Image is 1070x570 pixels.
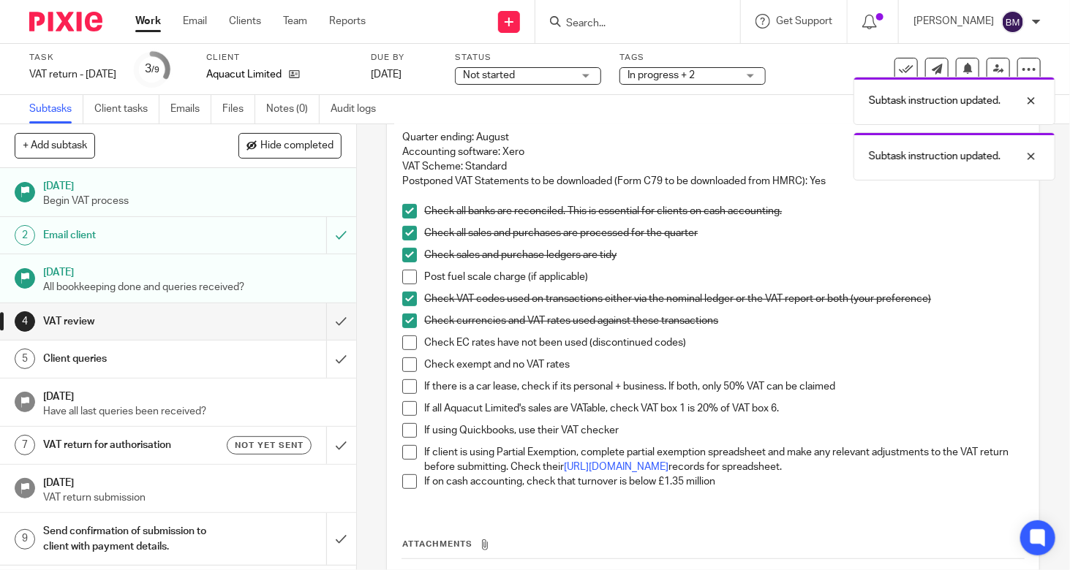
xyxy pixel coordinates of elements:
p: VAT return submission [43,490,342,505]
div: 4 [15,311,35,332]
a: Team [283,14,307,28]
div: 7 [15,435,35,455]
small: /9 [151,66,159,74]
p: Check sales and purchase ledgers are tidy [424,248,1024,262]
p: Quarter ending: August [402,130,1024,145]
p: Check currencies and VAT rates used against these transactions [424,313,1024,328]
p: VAT Scheme: Standard [402,159,1024,174]
p: Postponed VAT Statements to be downloaded (Form C79 to be downloaded from HMRC): Yes [402,174,1024,189]
img: svg%3E [1001,10,1025,34]
h1: VAT return for authorisation [43,434,222,456]
h1: [DATE] [43,262,342,280]
p: Subtask instruction updated. [869,149,1001,164]
p: Subtask instruction updated. [869,94,1001,108]
p: If on cash accounting, check that turnover is below £1.35 million [424,474,1024,489]
div: VAT return - August 2025 [29,67,116,82]
h1: Email client [43,224,222,246]
button: Hide completed [238,133,342,158]
a: Clients [229,14,261,28]
a: Subtasks [29,95,83,123]
h1: Client queries [43,348,222,370]
a: Email [183,14,207,28]
label: Client [206,52,353,64]
img: Pixie [29,12,102,31]
a: Work [135,14,161,28]
span: [DATE] [371,69,402,80]
p: If all Aquacut Limited's sales are VATable, check VAT box 1 is 20% of VAT box 6. [424,401,1024,416]
p: Check exempt and no VAT rates [424,357,1024,372]
div: 2 [15,225,35,246]
a: Reports [329,14,366,28]
p: Post fuel scale charge (if applicable) [424,270,1024,284]
p: All bookkeeping done and queries received? [43,280,342,294]
p: If using Quickbooks, use their VAT checker [424,423,1024,438]
a: Emails [170,95,211,123]
label: Status [455,52,601,64]
span: Not started [463,70,515,80]
span: Not yet sent [235,439,304,452]
p: Check all sales and purchases are processed for the quarter [424,226,1024,240]
p: If there is a car lease, check if its personal + business. If both, only 50% VAT can be claimed [424,379,1024,394]
p: If client is using Partial Exemption, complete partial exemption spreadsheet and make any relevan... [424,445,1024,475]
div: 5 [15,349,35,369]
p: Accounting software: Xero [402,145,1024,159]
h1: [DATE] [43,386,342,404]
p: Have all last queries been received? [43,404,342,419]
div: 9 [15,529,35,550]
h1: VAT review [43,311,222,332]
h1: [DATE] [43,472,342,490]
button: + Add subtask [15,133,95,158]
a: [URL][DOMAIN_NAME] [564,462,668,472]
a: Audit logs [331,95,387,123]
p: Check EC rates have not been used (discontinued codes) [424,335,1024,350]
p: Aquacut Limited [206,67,282,82]
div: 3 [145,61,159,77]
a: Files [222,95,255,123]
a: Notes (0) [266,95,320,123]
a: Client tasks [94,95,159,123]
h1: Send confirmation of submission to client with payment details. [43,520,222,558]
label: Task [29,52,116,64]
span: Attachments [402,540,472,548]
div: VAT return - [DATE] [29,67,116,82]
h1: [DATE] [43,175,342,194]
p: Check all banks are reconciled. This is essential for clients on cash accounting. [424,204,1024,218]
p: Begin VAT process [43,194,342,208]
p: Check VAT codes used on transactions either via the nominal ledger or the VAT report or both (you... [424,292,1024,306]
label: Due by [371,52,437,64]
span: Hide completed [260,140,334,152]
